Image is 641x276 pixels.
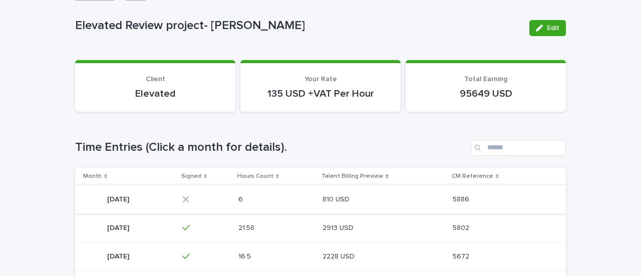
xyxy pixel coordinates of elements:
[107,222,131,232] p: [DATE]
[322,171,383,182] p: Talent Billing Preview
[453,193,471,204] p: 5886
[107,250,131,261] p: [DATE]
[181,171,201,182] p: Signed
[107,193,131,204] p: [DATE]
[547,25,559,32] span: Edit
[323,193,352,204] p: 810 USD
[453,250,471,261] p: 5672
[452,171,493,182] p: CM Reference
[238,250,253,261] p: 16.5
[453,222,471,232] p: 5802
[471,140,566,156] input: Search
[418,88,554,100] p: 95649 USD
[83,171,102,182] p: Month
[464,76,507,83] span: Total Earning
[146,76,165,83] span: Client
[75,213,566,242] tr: [DATE][DATE] 21.5821.58 2913 USD2913 USD 58025802
[75,19,521,33] p: Elevated Review project- [PERSON_NAME]
[75,185,566,213] tr: [DATE][DATE] 66 810 USD810 USD 58865886
[75,140,467,155] h1: Time Entries (Click a month for details).
[323,250,357,261] p: 2228 USD
[87,88,223,100] p: Elevated
[237,171,273,182] p: Hours Count
[252,88,389,100] p: 135 USD +VAT Per Hour
[238,222,256,232] p: 21.58
[304,76,337,83] span: Your Rate
[323,222,356,232] p: 2913 USD
[238,193,245,204] p: 6
[529,20,566,36] button: Edit
[75,242,566,270] tr: [DATE][DATE] 16.516.5 2228 USD2228 USD 56725672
